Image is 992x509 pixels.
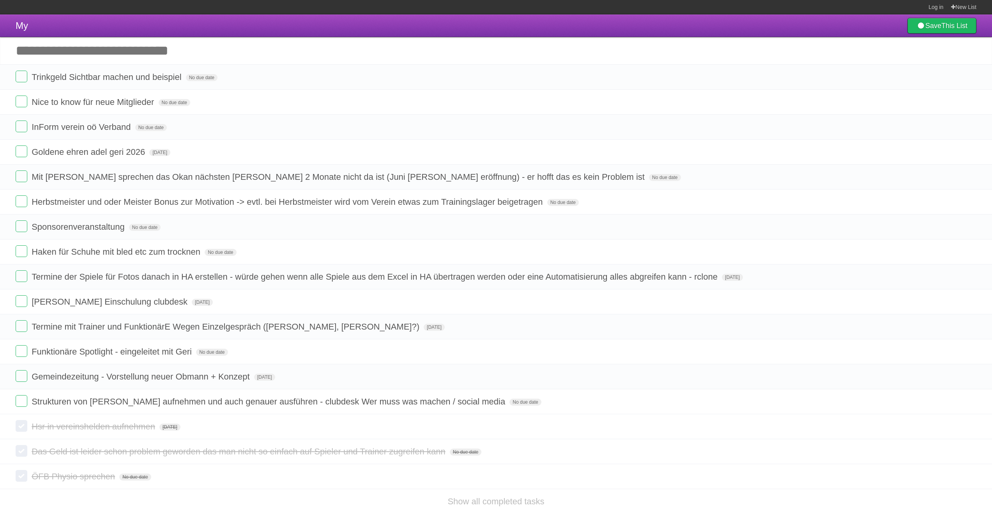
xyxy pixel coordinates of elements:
span: No due date [129,224,161,231]
label: Done [16,270,27,282]
span: Termine mit Trainer und FunktionärE Wegen Einzelgespräch ([PERSON_NAME], [PERSON_NAME]?) [32,322,421,332]
span: Gemeindezeitung - Vorstellung neuer Obmann + Konzept [32,372,252,381]
label: Done [16,170,27,182]
span: [DATE] [159,424,180,431]
span: Sponsorenveranstaltung [32,222,127,232]
span: Mit [PERSON_NAME] sprechen das Okan nächsten [PERSON_NAME] 2 Monate nicht da ist (Juni [PERSON_NA... [32,172,647,182]
b: This List [941,22,967,30]
label: Done [16,121,27,132]
span: No due date [135,124,167,131]
span: [DATE] [254,374,275,381]
span: InForm verein oö Verband [32,122,133,132]
span: Hsr in vereinshelden aufnehmen [32,422,157,431]
a: SaveThis List [907,18,976,34]
a: Show all completed tasks [447,497,544,506]
span: Funktionäre Spotlight - eingeleitet mit Geri [32,347,194,356]
span: Nice to know für neue Mitglieder [32,97,156,107]
label: Done [16,220,27,232]
label: Done [16,320,27,332]
label: Done [16,245,27,257]
span: My [16,20,28,31]
span: No due date [649,174,681,181]
span: Das Geld ist leider schon problem geworden das man nicht so einfach auf Spieler und Trainer zugre... [32,447,447,456]
label: Done [16,420,27,432]
span: [DATE] [192,299,213,306]
label: Done [16,71,27,82]
span: No due date [205,249,236,256]
label: Done [16,195,27,207]
span: Termine der Spiele für Fotos danach in HA erstellen - würde gehen wenn alle Spiele aus dem Excel ... [32,272,720,282]
label: Done [16,345,27,357]
span: No due date [547,199,579,206]
span: Herbstmeister und oder Meister Bonus zur Motivation -> evtl. bei Herbstmeister wird vom Verein et... [32,197,545,207]
span: Trinkgeld Sichtbar machen und beispiel [32,72,183,82]
span: Strukturen von [PERSON_NAME] aufnehmen und auch genauer ausführen - clubdesk Wer muss was machen ... [32,397,507,406]
span: No due date [119,474,151,481]
span: [PERSON_NAME] Einschulung clubdesk [32,297,189,307]
label: Done [16,145,27,157]
span: Goldene ehren adel geri 2026 [32,147,147,157]
span: [DATE] [424,324,445,331]
label: Done [16,370,27,382]
label: Done [16,445,27,457]
label: Done [16,395,27,407]
label: Done [16,470,27,482]
span: Haken für Schuhe mit bled etc zum trocknen [32,247,202,257]
span: No due date [186,74,217,81]
span: No due date [159,99,190,106]
span: No due date [509,399,541,406]
span: [DATE] [722,274,743,281]
span: [DATE] [149,149,170,156]
label: Done [16,96,27,107]
label: Done [16,295,27,307]
span: ÖFB Physio sprechen [32,472,117,481]
span: No due date [450,449,481,456]
span: No due date [196,349,228,356]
